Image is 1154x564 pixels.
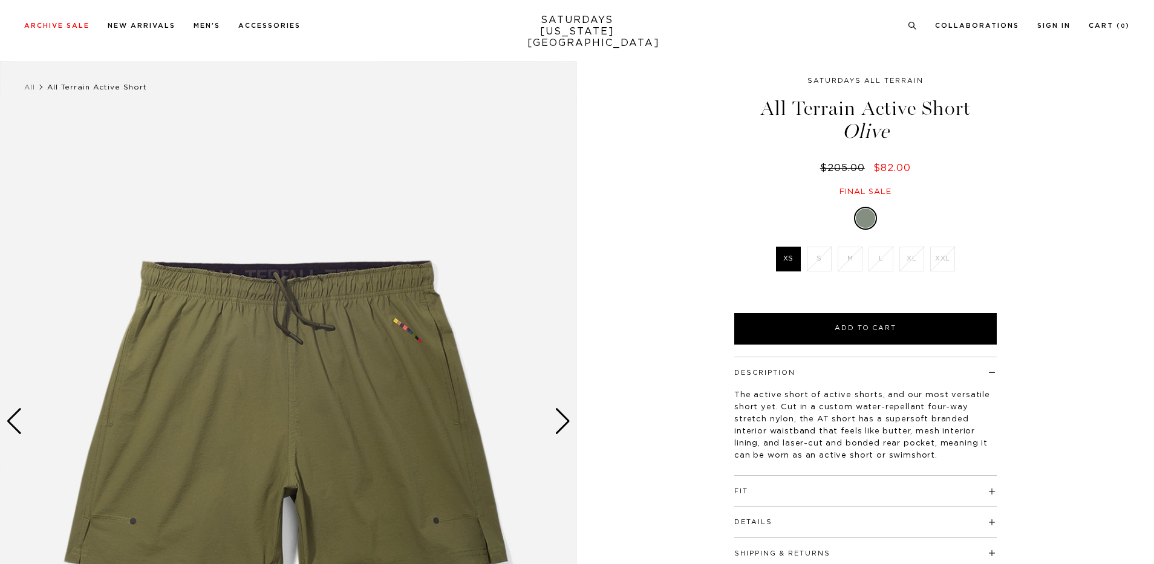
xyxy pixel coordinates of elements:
[873,163,911,173] span: $82.00
[935,22,1019,29] a: Collaborations
[732,122,999,141] span: Olive
[1089,22,1130,29] a: Cart (0)
[820,163,870,173] del: $205.00
[238,22,301,29] a: Accessories
[732,99,999,141] h1: All Terrain Active Short
[734,550,830,557] button: Shipping & Returns
[194,22,220,29] a: Men's
[527,15,627,49] a: SATURDAYS[US_STATE][GEOGRAPHIC_DATA]
[776,247,801,271] label: XS
[24,22,90,29] a: Archive Sale
[732,187,999,197] div: Final sale
[6,408,22,435] div: Previous slide
[734,488,748,494] button: Fit
[734,313,997,345] button: Add to Cart
[734,519,772,525] button: Details
[734,389,997,462] p: The active short of active shorts, and our most versatile short yet. Cut in a custom water-repell...
[1121,24,1126,29] small: 0
[1037,22,1071,29] a: Sign In
[24,83,35,91] a: All
[732,73,999,89] h4: Saturdays All Terrain
[108,22,175,29] a: New Arrivals
[555,408,571,435] div: Next slide
[734,369,795,376] button: Description
[47,83,147,91] span: All Terrain Active Short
